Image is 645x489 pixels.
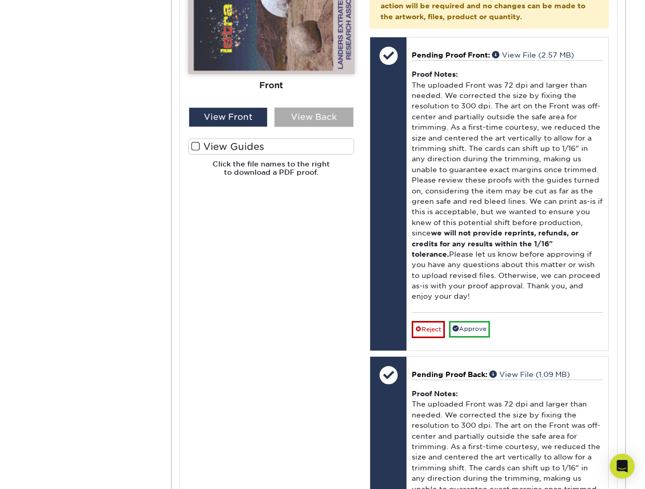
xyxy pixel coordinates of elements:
div: View Back [274,107,354,127]
div: Open Intercom Messenger [610,454,635,479]
div: View Front [189,107,268,127]
span: Pending Proof Back: [412,370,487,379]
a: View File (2.57 MB) [492,51,574,59]
strong: Proof Notes: [412,70,458,78]
a: Reject [412,321,445,338]
label: View Guides [188,138,355,155]
a: Approve [449,321,490,337]
h6: Click the file names to the right to download a PDF proof. [188,160,355,185]
span: Pending Proof Front: [412,51,490,59]
strong: Proof Notes: [412,389,458,398]
a: View File (1.09 MB) [489,370,570,379]
b: we will not provide reprints, refunds, or credits for any results within the 1/16" tolerance. [412,229,579,258]
div: Front [188,74,355,97]
div: The uploaded Front was 72 dpi and larger than needed. We corrected the size by fixing the resolut... [412,60,603,312]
